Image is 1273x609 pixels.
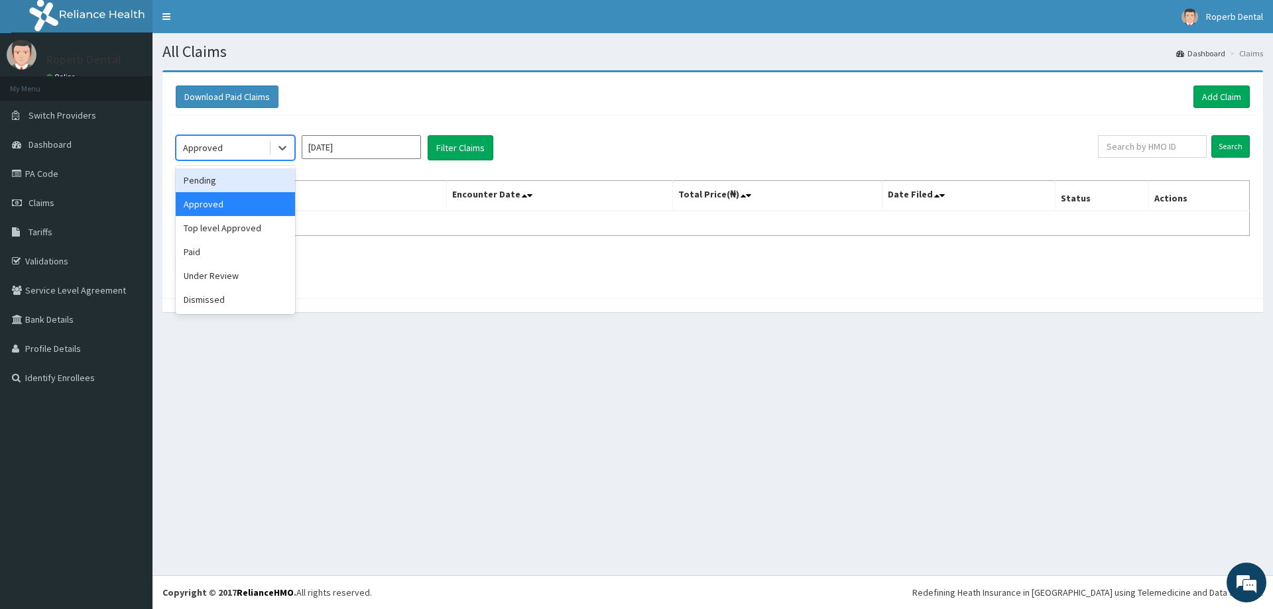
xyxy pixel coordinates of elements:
[176,288,295,311] div: Dismissed
[162,43,1263,60] h1: All Claims
[1176,48,1225,59] a: Dashboard
[176,216,295,240] div: Top level Approved
[7,40,36,70] img: User Image
[77,167,183,301] span: We're online!
[428,135,493,160] button: Filter Claims
[176,85,278,108] button: Download Paid Claims
[29,226,52,238] span: Tariffs
[1227,48,1263,59] li: Claims
[1182,9,1198,25] img: User Image
[302,135,421,159] input: Select Month and Year
[1211,135,1250,158] input: Search
[176,264,295,288] div: Under Review
[1055,181,1148,211] th: Status
[25,66,54,99] img: d_794563401_company_1708531726252_794563401
[176,168,295,192] div: Pending
[162,586,296,598] strong: Copyright © 2017 .
[7,362,253,408] textarea: Type your message and hit 'Enter'
[237,586,294,598] a: RelianceHMO
[69,74,223,91] div: Chat with us now
[183,141,223,154] div: Approved
[1193,85,1250,108] a: Add Claim
[176,240,295,264] div: Paid
[672,181,882,211] th: Total Price(₦)
[152,575,1273,609] footer: All rights reserved.
[446,181,672,211] th: Encounter Date
[1148,181,1249,211] th: Actions
[29,109,96,121] span: Switch Providers
[29,197,54,209] span: Claims
[176,181,447,211] th: Name
[217,7,249,38] div: Minimize live chat window
[1098,135,1207,158] input: Search by HMO ID
[1206,11,1263,23] span: Roperb Dental
[46,54,121,66] p: Roperb Dental
[46,72,78,82] a: Online
[912,586,1263,599] div: Redefining Heath Insurance in [GEOGRAPHIC_DATA] using Telemedicine and Data Science!
[176,192,295,216] div: Approved
[882,181,1055,211] th: Date Filed
[29,138,72,150] span: Dashboard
